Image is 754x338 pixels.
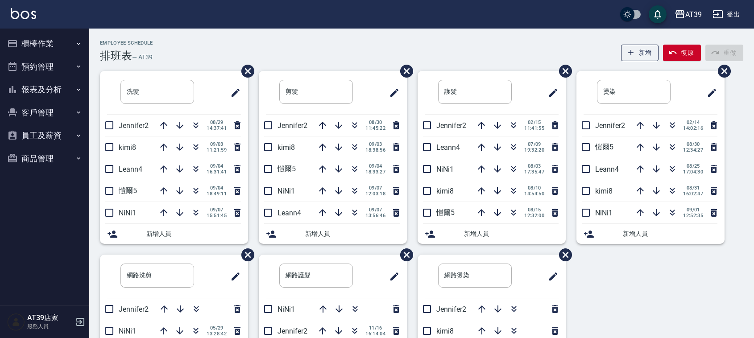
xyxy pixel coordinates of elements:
span: 12:34:27 [683,147,703,153]
span: kimi8 [595,187,613,195]
div: 新增人員 [259,224,407,244]
span: kimi8 [436,187,454,195]
span: 刪除班表 [711,58,732,84]
span: 08/29 [207,120,227,125]
div: 新增人員 [100,224,248,244]
span: Jennifer2 [595,121,625,130]
span: Jennifer2 [119,305,149,313]
button: 新增 [621,45,659,61]
span: 刪除班表 [235,242,256,268]
span: 新增人員 [146,229,241,239]
button: 員工及薪資 [4,124,86,147]
span: 05/29 [207,325,227,331]
span: 12:32:00 [524,213,544,218]
span: Leann4 [436,143,460,152]
span: 08/30 [365,120,385,125]
button: 登出 [709,6,743,23]
span: 18:49:11 [207,191,227,197]
span: NiNi1 [119,327,136,335]
button: 櫃檯作業 [4,32,86,55]
span: 刪除班表 [235,58,256,84]
span: 刪除班表 [552,242,573,268]
span: 修改班表的標題 [543,266,559,287]
span: 修改班表的標題 [543,82,559,103]
input: 排版標題 [279,264,353,288]
span: 12:03:18 [365,191,385,197]
span: 11:21:59 [207,147,227,153]
span: 16:31:41 [207,169,227,175]
span: Jennifer2 [436,121,466,130]
input: 排版標題 [438,80,512,104]
span: 新增人員 [305,229,400,239]
span: 11:45:22 [365,125,385,131]
span: 08/03 [524,163,544,169]
button: 預約管理 [4,55,86,78]
span: 愷爾5 [595,143,613,151]
img: Person [7,313,25,331]
span: 19:32:20 [524,147,544,153]
span: 08/10 [524,185,544,191]
span: 修改班表的標題 [701,82,717,103]
span: 14:02:16 [683,125,703,131]
span: NiNi1 [278,305,295,313]
span: kimi8 [436,327,454,335]
span: 刪除班表 [552,58,573,84]
span: 新增人員 [623,229,717,239]
span: 13:28:42 [207,331,227,337]
span: 修改班表的標題 [384,82,400,103]
span: 修改班表的標題 [384,266,400,287]
span: 07/09 [524,141,544,147]
span: Jennifer2 [278,327,307,335]
span: Jennifer2 [119,121,149,130]
span: 09/04 [207,163,227,169]
span: 刪除班表 [394,242,414,268]
span: 愷爾5 [119,186,137,195]
button: AT39 [671,5,705,24]
span: 09/04 [365,163,385,169]
input: 排版標題 [120,264,194,288]
span: 12:52:35 [683,213,703,218]
span: kimi8 [278,143,295,152]
span: Leann4 [278,209,301,217]
input: 排版標題 [279,80,353,104]
div: 新增人員 [418,224,566,244]
h6: — AT39 [132,53,153,62]
input: 排版標題 [597,80,671,104]
button: 客戶管理 [4,101,86,124]
span: 新增人員 [464,229,559,239]
span: Jennifer2 [436,305,466,313]
span: 08/31 [683,185,703,191]
span: 16:02:47 [683,191,703,197]
span: 14:37:41 [207,125,227,131]
span: NiNi1 [595,209,613,217]
span: 02/15 [524,120,544,125]
span: 17:35:47 [524,169,544,175]
span: 09/07 [365,207,385,213]
span: Leann4 [119,165,142,173]
span: 17:04:30 [683,169,703,175]
span: 愷爾5 [436,208,455,217]
button: 復原 [663,45,701,61]
span: 15:51:45 [207,213,227,218]
span: 16:14:04 [365,331,385,337]
p: 服務人員 [27,322,73,330]
button: 報表及分析 [4,78,86,101]
span: 09/03 [207,141,227,147]
h5: AT39店家 [27,313,73,322]
h2: Employee Schedule [100,40,153,46]
span: 09/07 [207,207,227,213]
span: 14:54:50 [524,191,544,197]
button: save [649,5,667,23]
span: 08/15 [524,207,544,213]
input: 排版標題 [120,80,194,104]
span: 13:56:46 [365,213,385,218]
span: 刪除班表 [394,58,414,84]
span: NiNi1 [278,187,295,195]
span: Leann4 [595,165,619,173]
span: 11/16 [365,325,385,331]
h3: 排班表 [100,49,132,62]
input: 排版標題 [438,264,512,288]
span: 08/30 [683,141,703,147]
span: 09/04 [207,185,227,191]
span: NiNi1 [436,165,454,173]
